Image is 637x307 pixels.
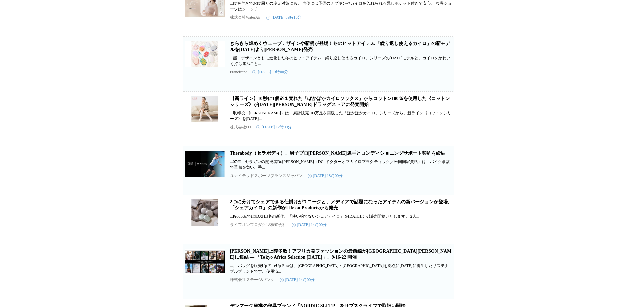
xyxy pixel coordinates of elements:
[230,70,247,75] p: Francfranc
[230,199,452,210] a: 2つに分けてシェアできる仕掛けがユニークと、メディアで話題になったアイテムの新バージョンが登場。「シェアカイロ」の新作がLife on Productsから発売
[252,69,288,75] time: [DATE] 13時00分
[230,41,450,52] a: きらきら煌めくウェーブデザインや新柄が登場！冬のヒットアイテム「繰り返し使えるカイロ」の新モデルを[DATE]より[PERSON_NAME]発売
[230,277,274,283] p: 株式会社ステージバンク
[230,263,453,274] p: ...。 バッグを販売Up-FuseUp-Fuseは、[GEOGRAPHIC_DATA]・[GEOGRAPHIC_DATA]を拠点に[DATE]に誕生したサステナブルブランドです。使用済...
[230,15,261,20] p: 株式会社WaterAir
[230,249,452,260] a: [PERSON_NAME]上陸多数！アフリカ発ファッションの最前線が[GEOGRAPHIC_DATA][PERSON_NAME]に集結 ― 「Tokyo Africa Selection [DA...
[230,55,453,67] p: ...能・デザインともに進化した冬のヒットアイテム「繰り返し使えるカイロ」シリーズの[DATE]モデルと、カイロをかわいく持ち運ぶこと...
[185,199,225,226] img: 2つに分けてシェアできる仕掛けがユニークと、メディアで話題になったアイテムの新バージョンが登場。「シェアカイロ」の新作がLife on Productsから発売
[230,159,453,170] p: ...07年、セラガンの開発者Dr.[PERSON_NAME]（DC=ドクターオブカイロプラクティック／米国国家資格）は、バイク事故で重傷を負い、手...
[230,173,302,179] p: ユナイテッドスポーツブランズジャパン
[230,222,286,228] p: ライフオンプロダクツ株式会社
[185,150,225,177] img: Therabody（セラボディ）、男子プロテニス ダニエル太郎選手とコンディショニングサポート契約を締結
[230,110,453,122] p: ...取締役：[PERSON_NAME]）は、累計販売103万足を突破した「ぽかぽかカイロ」シリーズから、新ライン《コットンシリーズ》を[DATE]...
[266,15,302,20] time: [DATE] 09時10分
[230,96,450,107] a: 【新ライン】10秒に1個※１売れた「ぽかぽかカイロソックス」からコットン100％を使用した《コットンシリーズ》が[DATE][PERSON_NAME]ドラッグストアに発売開始
[185,248,225,275] img: 日本初上陸多数！アフリカ発ファッションの最前線が西武渋谷に集結 ― 「Tokyo Africa Selection 2025」、9/16‐22 開催
[230,214,453,219] p: ...Productsでは[DATE]冬の新作、「使い捨てないシェアカイロ」を[DATE]より販売開始いたします。 2人...
[230,1,453,12] p: ...腹巻付きでお腹周りの冷え対策にも。 内側には予備のナプキンやカイロを入れられる隠しポケット付きで安心。 腹巻ショーツはクロッチ...
[185,41,225,67] img: きらきら煌めくウェーブデザインや新柄が登場！冬のヒットアイテム「繰り返し使えるカイロ」の新モデルを9月26日より順次発売
[308,173,343,179] time: [DATE] 18時00分
[256,124,292,130] time: [DATE] 12時00分
[185,96,225,122] img: 【新ライン】10秒に1個※１売れた「ぽかぽかカイロソックス」からコットン100％を使用した《コットンシリーズ》が2025年9月順次ドラッグストアに発売開始
[230,151,445,156] a: Therabody（セラボディ）、男子プロ[PERSON_NAME]選手とコンディショニングサポート契約を締結
[280,277,315,283] time: [DATE] 14時00分
[292,222,327,228] time: [DATE] 14時00分
[230,124,251,130] p: 株式会社i.D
